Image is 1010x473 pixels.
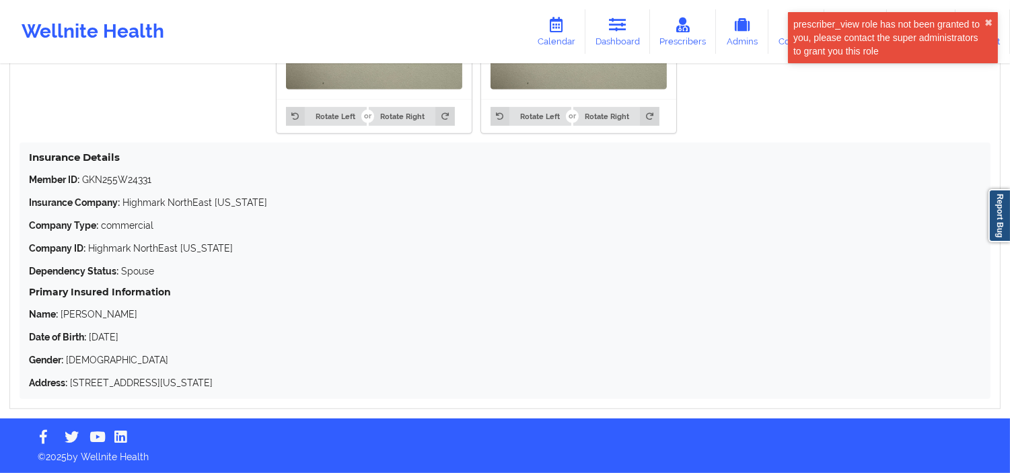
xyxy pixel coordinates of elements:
p: GKN255W24331 [29,173,981,186]
h5: Primary Insured Information [29,286,981,298]
p: Highmark NorthEast [US_STATE] [29,196,981,209]
strong: Address: [29,377,67,388]
a: Admins [716,9,768,54]
a: Calendar [528,9,585,54]
strong: Company Type: [29,220,98,231]
strong: Member ID: [29,174,79,185]
button: Rotate Left [491,107,571,126]
div: prescriber_view role has not been granted to you, please contact the super administrators to gran... [793,17,984,58]
strong: Gender: [29,355,63,365]
button: Rotate Right [369,107,454,126]
button: Rotate Left [286,107,367,126]
strong: Insurance Company: [29,197,120,208]
strong: Dependency Status: [29,266,118,277]
button: Rotate Right [573,107,659,126]
a: Dashboard [585,9,650,54]
p: Spouse [29,264,981,278]
p: commercial [29,219,981,232]
strong: Name: [29,309,58,320]
a: Coaches [768,9,824,54]
p: [STREET_ADDRESS][US_STATE] [29,376,981,390]
p: [DEMOGRAPHIC_DATA] [29,353,981,367]
button: close [984,17,993,28]
h4: Insurance Details [29,151,981,163]
a: Prescribers [650,9,717,54]
p: Highmark NorthEast [US_STATE] [29,242,981,255]
strong: Date of Birth: [29,332,86,342]
p: [DATE] [29,330,981,344]
a: Report Bug [988,189,1010,242]
p: © 2025 by Wellnite Health [28,441,982,464]
strong: Company ID: [29,243,85,254]
p: [PERSON_NAME] [29,307,981,321]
